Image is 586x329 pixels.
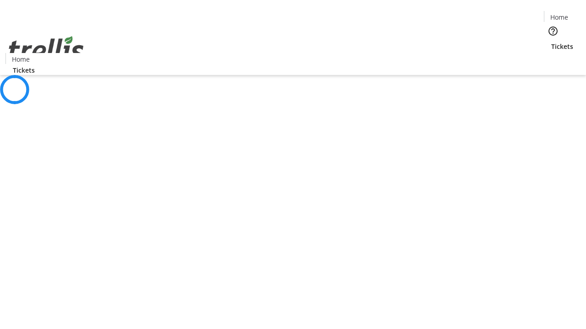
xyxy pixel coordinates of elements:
span: Home [12,54,30,64]
span: Tickets [13,65,35,75]
a: Home [6,54,35,64]
a: Tickets [5,65,42,75]
a: Tickets [544,42,581,51]
span: Tickets [551,42,573,51]
button: Cart [544,51,562,69]
button: Help [544,22,562,40]
a: Home [544,12,574,22]
img: Orient E2E Organization jrbnBDtHAO's Logo [5,26,87,72]
span: Home [550,12,568,22]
